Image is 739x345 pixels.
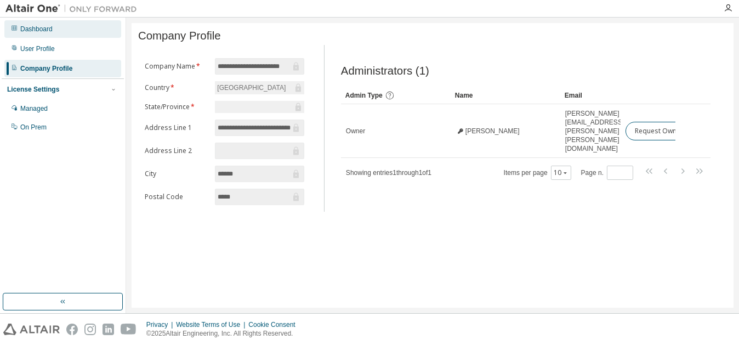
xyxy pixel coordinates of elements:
label: State/Province [145,103,208,111]
span: Company Profile [138,30,221,42]
label: Postal Code [145,193,208,201]
p: © 2025 Altair Engineering, Inc. All Rights Reserved. [146,329,302,338]
div: Website Terms of Use [176,320,248,329]
span: Showing entries 1 through 1 of 1 [346,169,431,177]
span: Administrators (1) [341,65,429,77]
div: Dashboard [20,25,53,33]
div: Name [455,87,556,104]
div: User Profile [20,44,55,53]
div: Company Profile [20,64,72,73]
img: altair_logo.svg [3,324,60,335]
img: linkedin.svg [103,324,114,335]
span: Page n. [581,166,633,180]
div: [GEOGRAPHIC_DATA] [215,82,287,94]
label: Address Line 2 [145,146,208,155]
img: Altair One [5,3,143,14]
span: Owner [346,127,365,135]
label: City [145,169,208,178]
button: Request Owner Change [626,122,718,140]
label: Country [145,83,208,92]
div: On Prem [20,123,47,132]
img: facebook.svg [66,324,78,335]
div: Privacy [146,320,176,329]
div: [GEOGRAPHIC_DATA] [215,81,304,94]
img: youtube.svg [121,324,137,335]
div: Cookie Consent [248,320,302,329]
label: Company Name [145,62,208,71]
span: Admin Type [345,92,383,99]
span: [PERSON_NAME][EMAIL_ADDRESS][PERSON_NAME][PERSON_NAME][DOMAIN_NAME] [565,109,624,153]
div: License Settings [7,85,59,94]
img: instagram.svg [84,324,96,335]
button: 10 [554,168,569,177]
div: Email [565,87,616,104]
label: Address Line 1 [145,123,208,132]
div: Managed [20,104,48,113]
span: [PERSON_NAME] [465,127,520,135]
span: Items per page [504,166,571,180]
